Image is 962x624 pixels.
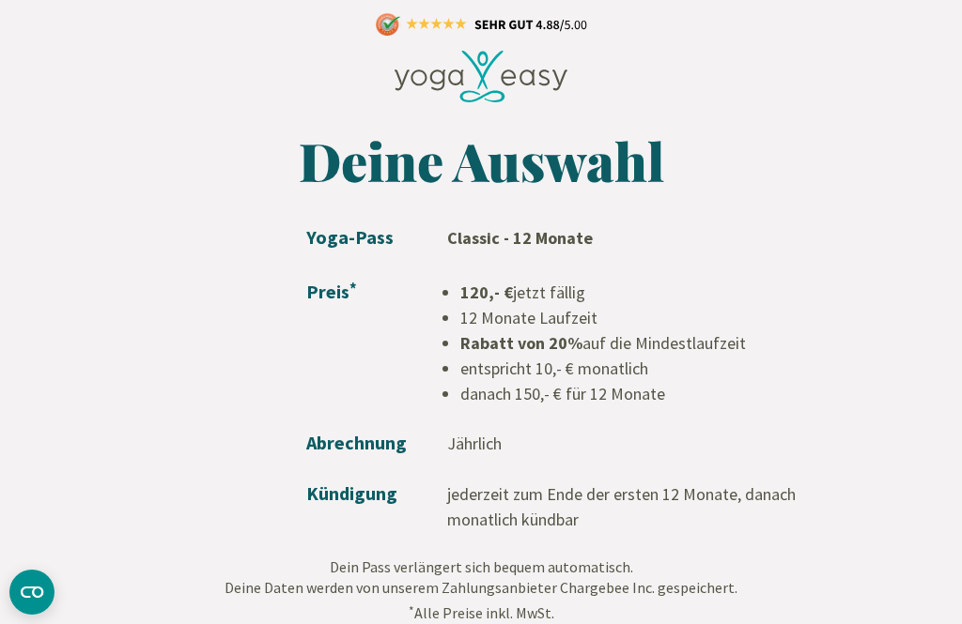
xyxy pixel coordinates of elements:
td: Preis [306,251,447,406]
p: Dein Pass verlängert sich bequem automatisch. Deine Daten werden von unserem Zahlungsanbieter Cha... [157,556,805,624]
li: 12 Monate Laufzeit [460,305,814,330]
td: Classic - 12 Monate [447,223,814,251]
li: danach 150,- € für 12 Monate [460,381,814,406]
button: CMP-Widget öffnen [9,570,54,615]
td: Kündigung [306,457,447,532]
li: auf die Mindestlaufzeit [460,330,814,356]
td: jederzeit zum Ende der ersten 12 Monate, danach monatlich kündbar [447,457,814,532]
h1: Deine Auswahl [157,128,805,193]
b: 120,- € [460,282,513,303]
td: Yoga-Pass [306,223,447,251]
td: Abrechnung [306,406,447,457]
b: Rabatt von 20% [460,332,582,354]
li: jetzt fällig [460,280,814,305]
td: Jährlich [447,406,814,457]
li: entspricht 10,- € monatlich [460,356,814,381]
